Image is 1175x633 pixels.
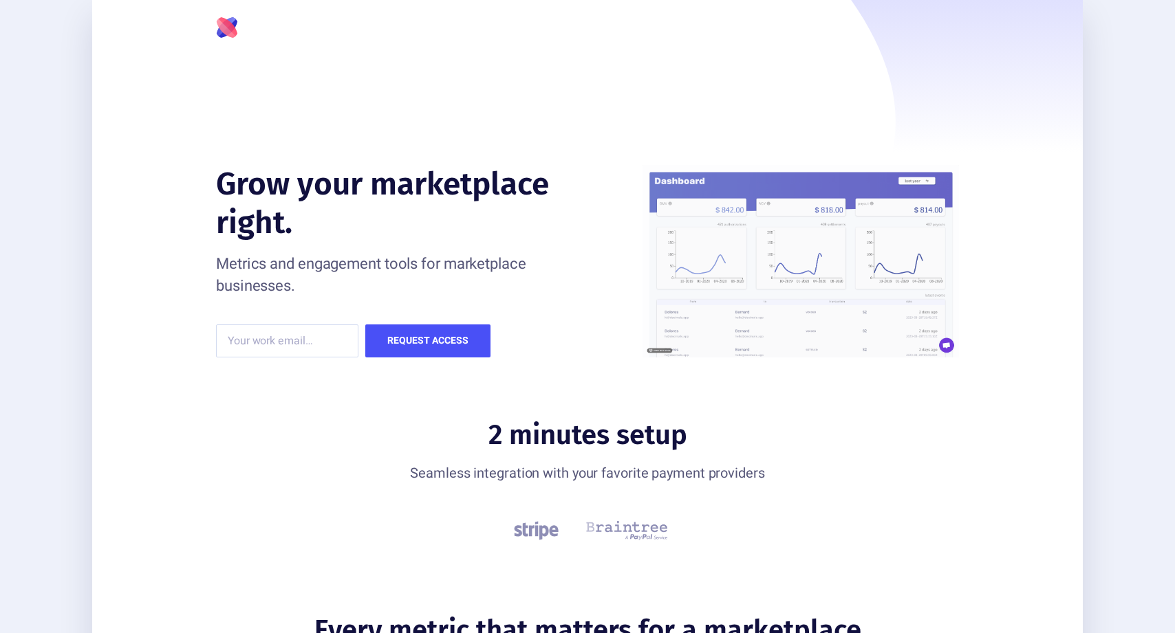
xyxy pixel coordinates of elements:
img: Braintree [586,517,668,544]
input: Your work email… [216,324,358,357]
p: Seamless integration with your favorite payment providers [312,463,863,484]
img: Dashboard [643,165,959,357]
img: Stripe [508,517,565,544]
button: Request access [365,324,491,357]
p: Metrics and engagement tools for marketplace businesses. [216,253,579,297]
h1: Grow your marketplace right. [216,165,579,242]
h2: 2 minutes setup [312,418,863,452]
